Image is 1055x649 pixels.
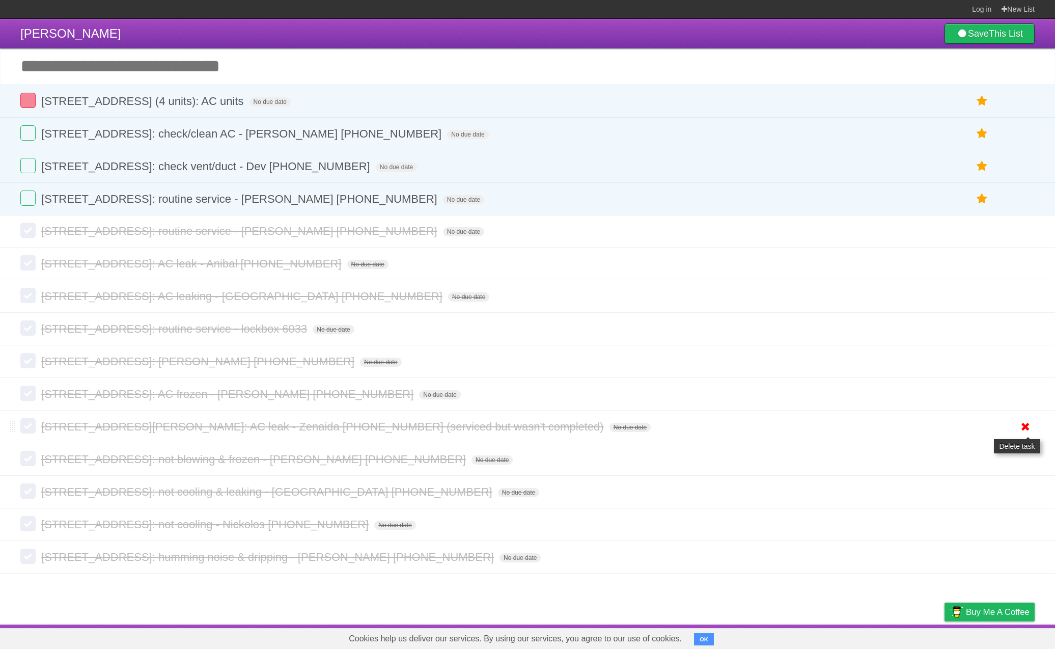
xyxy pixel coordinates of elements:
label: Done [20,255,36,271]
span: Cookies help us deliver our services. By using our services, you agree to our use of cookies. [339,629,692,649]
label: Done [20,386,36,401]
label: Done [20,158,36,173]
span: [STREET_ADDRESS]: routine service - [PERSON_NAME] [PHONE_NUMBER] [41,225,440,237]
span: No due date [447,130,488,139]
a: SaveThis List [945,23,1035,44]
span: [STREET_ADDRESS]: humming noise & dripping - [PERSON_NAME] [PHONE_NUMBER] [41,551,496,563]
span: [STREET_ADDRESS]: AC leak - Anibal [PHONE_NUMBER] [41,257,344,270]
label: Done [20,483,36,499]
span: [STREET_ADDRESS]: check/clean AC - [PERSON_NAME] [PHONE_NUMBER] [41,127,444,140]
span: No due date [443,195,484,204]
button: OK [694,633,714,645]
span: [STREET_ADDRESS]: routine service - [PERSON_NAME] [PHONE_NUMBER] [41,193,440,205]
span: [STREET_ADDRESS]: routine service - lockbox 6033 [41,322,310,335]
span: [STREET_ADDRESS]: not blowing & frozen - [PERSON_NAME] [PHONE_NUMBER] [41,453,468,466]
span: [STREET_ADDRESS]: not cooling - Nickolos [PHONE_NUMBER] [41,518,371,531]
span: No due date [471,455,513,465]
a: Suggest a feature [970,627,1035,646]
span: [STREET_ADDRESS][PERSON_NAME]: AC leak - Zenaida [PHONE_NUMBER] (serviced but wasn't completed) [41,420,606,433]
span: No due date [347,260,388,269]
span: No due date [443,227,484,236]
span: No due date [498,488,539,497]
label: Star task [973,125,992,142]
span: No due date [499,553,541,562]
a: Privacy [931,627,958,646]
span: No due date [419,390,460,399]
span: No due date [609,423,651,432]
span: [STREET_ADDRESS]: [PERSON_NAME] [PHONE_NUMBER] [41,355,357,368]
a: About [809,627,830,646]
a: Terms [897,627,919,646]
label: Done [20,288,36,303]
img: Buy me a coffee [950,603,963,620]
label: Done [20,320,36,336]
span: No due date [360,358,401,367]
a: Buy me a coffee [945,603,1035,621]
label: Done [20,125,36,141]
label: Star task [973,93,992,110]
label: Star task [973,191,992,207]
label: Done [20,223,36,238]
span: [STREET_ADDRESS]: AC leaking - [GEOGRAPHIC_DATA] [PHONE_NUMBER] [41,290,445,303]
span: No due date [313,325,354,334]
span: [PERSON_NAME] [20,26,121,40]
span: No due date [374,521,415,530]
b: This List [989,29,1023,39]
span: No due date [448,292,489,302]
label: Done [20,191,36,206]
label: Done [20,451,36,466]
label: Done [20,93,36,108]
label: Done [20,549,36,564]
span: [STREET_ADDRESS]: AC frozen - [PERSON_NAME] [PHONE_NUMBER] [41,388,416,400]
span: Buy me a coffee [966,603,1030,621]
label: Done [20,516,36,531]
label: Done [20,418,36,434]
span: No due date [249,97,291,106]
span: [STREET_ADDRESS]: check vent/duct - Dev [PHONE_NUMBER] [41,160,373,173]
span: [STREET_ADDRESS] (4 units): AC units [41,95,246,107]
label: Star task [973,158,992,175]
span: [STREET_ADDRESS]: not cooling & leaking - [GEOGRAPHIC_DATA] [PHONE_NUMBER] [41,485,495,498]
a: Developers [843,627,884,646]
span: No due date [376,163,417,172]
label: Done [20,353,36,368]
